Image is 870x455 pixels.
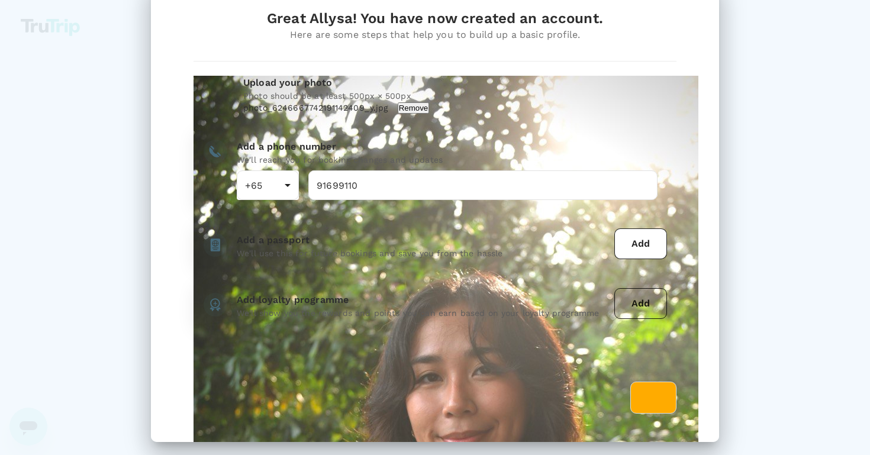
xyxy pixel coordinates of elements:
button: Add [614,288,667,319]
p: Photo should be at least 500px × 500px [243,90,676,102]
div: Add a passport [237,233,610,247]
div: Here are some steps that help you to build up a basic profile. [194,28,676,42]
div: Upload your photo [243,76,676,90]
div: Add a phone number [237,140,658,154]
span: photo_6246667742191142409_y.jpg [243,103,388,112]
img: add-loyalty [203,293,227,317]
p: We'll show you the rewards and points you can earn based on your loyalty programme [237,307,610,319]
p: We'll use this for future bookings and save you from the hassle [237,247,610,259]
span: +65 [245,180,262,191]
div: Add loyalty programme [237,293,610,307]
img: add-phone-number [203,140,227,163]
p: We'll reach you for booking changes and updates [237,154,658,166]
div: Great Allysa! You have now created an account. [194,9,676,28]
input: Your phone number [308,170,658,200]
img: add-passport [203,233,227,257]
button: Remove [398,102,430,114]
button: Add [614,228,667,259]
div: +65 [237,170,299,200]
